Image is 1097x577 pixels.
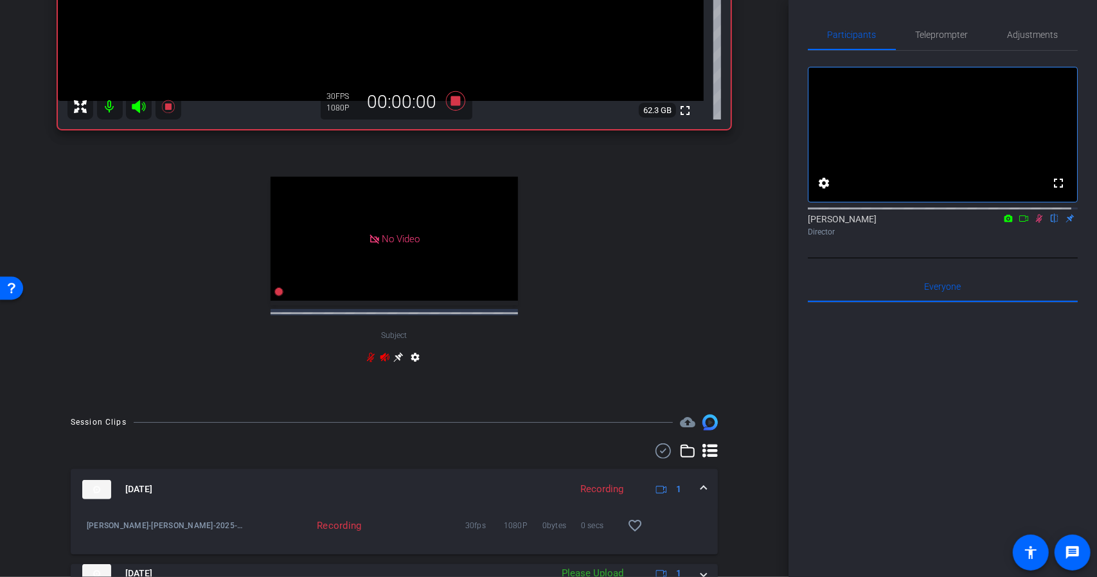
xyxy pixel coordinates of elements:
[82,480,111,499] img: thumb-nail
[702,414,718,430] img: Session clips
[574,482,630,497] div: Recording
[1065,545,1080,560] mat-icon: message
[407,352,423,368] mat-icon: settings
[816,175,832,191] mat-icon: settings
[680,414,695,430] span: Destinations for your clips
[244,519,368,532] div: Recording
[1051,175,1066,191] mat-icon: fullscreen
[1023,545,1039,560] mat-icon: accessibility
[71,469,718,510] mat-expansion-panel-header: thumb-nail[DATE]Recording1
[916,30,968,39] span: Teleprompter
[465,519,504,532] span: 30fps
[504,519,542,532] span: 1080P
[542,519,581,532] span: 0bytes
[382,233,420,245] span: No Video
[87,519,244,532] span: [PERSON_NAME]-[PERSON_NAME]-2025-10-06-14-42-46-013-0
[808,226,1078,238] div: Director
[925,282,961,291] span: Everyone
[71,416,127,429] div: Session Clips
[382,330,407,341] span: Subject
[581,519,620,532] span: 0 secs
[1047,212,1062,224] mat-icon: flip
[676,483,681,496] span: 1
[680,414,695,430] mat-icon: cloud_upload
[1008,30,1058,39] span: Adjustments
[627,518,643,533] mat-icon: favorite_border
[828,30,877,39] span: Participants
[71,510,718,555] div: thumb-nail[DATE]Recording1
[808,213,1078,238] div: [PERSON_NAME]
[125,483,152,496] span: [DATE]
